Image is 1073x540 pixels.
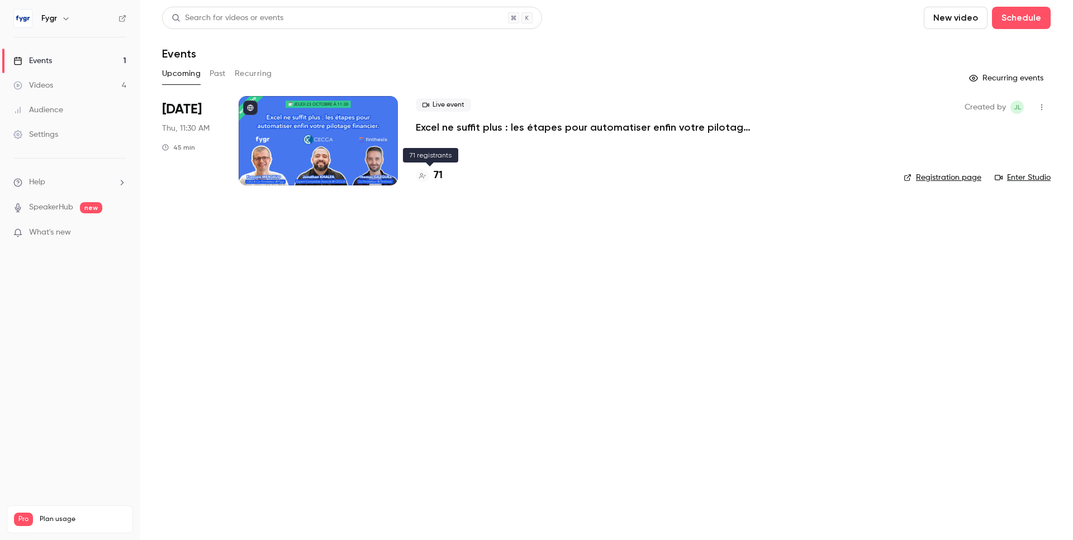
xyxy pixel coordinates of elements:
span: Plan usage [40,515,126,524]
button: Recurring events [964,69,1051,87]
span: Created by [965,101,1006,114]
button: Past [210,65,226,83]
a: 71 [416,168,443,183]
div: 45 min [162,143,195,152]
div: Search for videos or events [172,12,283,24]
div: Settings [13,129,58,140]
span: What's new [29,227,71,238]
h1: Events [162,47,196,60]
div: Audience [13,104,63,116]
span: Julie le Blanc [1010,101,1024,114]
div: Events [13,55,52,66]
span: Pro [14,513,33,526]
button: Recurring [235,65,272,83]
button: New video [924,7,987,29]
h6: Fygr [41,13,57,24]
button: Schedule [992,7,1051,29]
span: new [80,202,102,213]
span: Help [29,176,45,188]
a: SpeakerHub [29,202,73,213]
h4: 71 [434,168,443,183]
span: Live event [416,98,471,112]
button: Upcoming [162,65,201,83]
div: Oct 23 Thu, 11:30 AM (Europe/Paris) [162,96,221,185]
li: help-dropdown-opener [13,176,126,188]
div: Videos [13,80,53,91]
span: Thu, 11:30 AM [162,123,210,134]
a: Excel ne suffit plus : les étapes pour automatiser enfin votre pilotage financier. [416,121,751,134]
img: Fygr [14,9,32,27]
a: Enter Studio [995,172,1051,183]
span: Jl [1014,101,1021,114]
a: Registration page [904,172,981,183]
span: [DATE] [162,101,202,118]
